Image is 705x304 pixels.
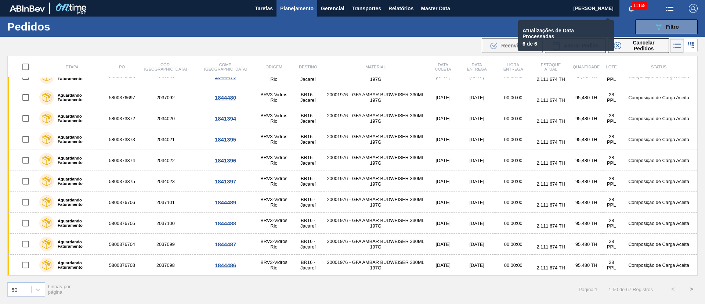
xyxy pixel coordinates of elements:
[579,287,597,292] span: Página : 1
[292,255,324,276] td: BR16 - Jacareí
[570,171,603,192] td: 95,480 TH
[467,62,487,71] span: Data entrega
[196,220,255,226] div: 1844488
[495,255,532,276] td: 00:00:00
[108,171,136,192] td: 5800373375
[54,261,105,269] label: Aguardando Faturamento
[620,171,698,192] td: Composição de Carga Aceita
[196,241,255,247] div: 1844487
[495,108,532,129] td: 00:00:00
[427,234,459,255] td: [DATE]
[603,150,620,171] td: 28 PPL
[666,24,679,30] span: Filtro
[196,136,255,143] div: 1841395
[620,192,698,213] td: Composição de Carga Aceita
[603,87,620,108] td: 28 PPL
[292,87,324,108] td: BR16 - Jacareí
[608,38,669,53] div: Cancelar Pedidos em Massa
[321,4,344,13] span: Gerencial
[459,213,495,234] td: [DATE]
[324,213,427,234] td: 20001976 - GFA AMBAR BUDWEISER 330ML 197G
[620,129,698,150] td: Composição de Carga Aceita
[108,129,136,150] td: 5800373373
[48,284,71,295] span: Linhas por página
[427,192,459,213] td: [DATE]
[536,265,565,271] span: 2.111,674 TH
[54,114,105,123] label: Aguardando Faturamento
[8,234,698,255] a: Aguardando Faturamento58003767042037099BRV3-Vidros RioBR16 - Jacareí20001976 - GFA AMBAR BUDWEISE...
[665,4,674,13] img: userActions
[427,255,459,276] td: [DATE]
[8,87,698,108] a: Aguardando Faturamento58003766972037092BRV3-Vidros RioBR16 - Jacareí20001976 - GFA AMBAR BUDWEISE...
[670,39,684,53] div: Visão em Lista
[256,255,292,276] td: BRV3-Vidros Rio
[664,280,682,298] button: <
[54,219,105,228] label: Aguardando Faturamento
[136,87,195,108] td: 2037092
[324,171,427,192] td: 20001976 - GFA AMBAR BUDWEISER 330ML 197G
[352,4,381,13] span: Transportes
[603,255,620,276] td: 28 PPL
[570,108,603,129] td: 95,480 TH
[256,150,292,171] td: BRV3-Vidros Rio
[324,150,427,171] td: 20001976 - GFA AMBAR BUDWEISER 330ML 197G
[292,213,324,234] td: BR16 - Jacareí
[459,171,495,192] td: [DATE]
[570,213,603,234] td: 95,480 TH
[256,129,292,150] td: BRV3-Vidros Rio
[196,157,255,164] div: 1841396
[136,255,195,276] td: 2037098
[144,62,187,71] span: Cód. [GEOGRAPHIC_DATA]
[292,234,324,255] td: BR16 - Jacareí
[66,65,79,69] span: Etapa
[495,171,532,192] td: 00:00:00
[495,213,532,234] td: 00:00:00
[136,213,195,234] td: 2037100
[8,213,698,234] a: Aguardando Faturamento58003767052037100BRV3-Vidros RioBR16 - Jacareí20001976 - GFA AMBAR BUDWEISE...
[421,4,450,13] span: Master Data
[324,108,427,129] td: 20001976 - GFA AMBAR BUDWEISER 330ML 197G
[603,213,620,234] td: 28 PPL
[8,171,698,192] a: Aguardando Faturamento58003733752034023BRV3-Vidros RioBR16 - Jacareí20001976 - GFA AMBAR BUDWEISE...
[541,62,561,71] span: Estoque atual
[324,87,427,108] td: 20001976 - GFA AMBAR BUDWEISER 330ML 197G
[684,39,698,53] div: Visão em Cards
[196,262,255,268] div: 1844486
[8,150,698,171] a: Aguardando Faturamento58003733742034022BRV3-Vidros RioBR16 - Jacareí20001976 - GFA AMBAR BUDWEISE...
[54,240,105,248] label: Aguardando Faturamento
[536,181,565,187] span: 2.111,674 TH
[256,87,292,108] td: BRV3-Vidros Rio
[136,129,195,150] td: 2034021
[536,118,565,124] span: 2.111,674 TH
[255,4,273,13] span: Tarefas
[108,234,136,255] td: 5800376704
[256,213,292,234] td: BRV3-Vidros Rio
[459,108,495,129] td: [DATE]
[651,65,666,69] span: Status
[570,129,603,150] td: 95,480 TH
[620,150,698,171] td: Composição de Carga Aceita
[388,4,413,13] span: Relatórios
[7,22,117,31] h1: Pedidos
[620,234,698,255] td: Composição de Carga Aceita
[324,129,427,150] td: 20001976 - GFA AMBAR BUDWEISER 330ML 197G
[54,177,105,186] label: Aguardando Faturamento
[427,129,459,150] td: [DATE]
[136,108,195,129] td: 2034020
[11,286,18,293] div: 50
[620,255,698,276] td: Composição de Carga Aceita
[256,171,292,192] td: BRV3-Vidros Rio
[435,62,451,71] span: Data coleta
[682,280,701,298] button: >
[256,108,292,129] td: BRV3-Vidros Rio
[10,5,45,12] img: TNhmsLtSVTkK8tSr43FrP2fwEKptu5GPRR3wAAAABJRU5ErkJggg==
[292,150,324,171] td: BR16 - Jacareí
[292,129,324,150] td: BR16 - Jacareí
[459,87,495,108] td: [DATE]
[8,108,698,129] a: Aguardando Faturamento58003733722034020BRV3-Vidros RioBR16 - Jacareí20001976 - GFA AMBAR BUDWEISE...
[523,28,600,39] p: Atualizações de Data Processadas
[619,3,643,14] button: Notificações
[606,65,617,69] span: Lote
[324,234,427,255] td: 20001976 - GFA AMBAR BUDWEISER 330ML 197G
[624,40,663,51] span: Cancelar Pedidos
